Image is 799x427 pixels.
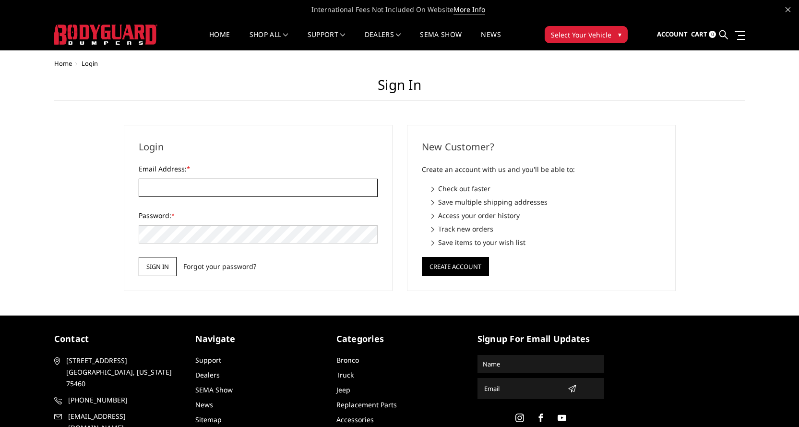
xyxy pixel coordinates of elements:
[209,31,230,50] a: Home
[54,77,745,101] h1: Sign in
[422,164,661,175] p: Create an account with us and you'll be able to:
[195,400,213,409] a: News
[195,370,220,379] a: Dealers
[422,140,661,154] h2: New Customer?
[657,30,688,38] span: Account
[336,370,354,379] a: Truck
[365,31,401,50] a: Dealers
[657,22,688,48] a: Account
[422,261,489,270] a: Create Account
[545,26,628,43] button: Select Your Vehicle
[195,385,233,394] a: SEMA Show
[480,381,564,396] input: Email
[336,415,374,424] a: Accessories
[431,197,661,207] li: Save multiple shipping addresses
[250,31,288,50] a: shop all
[195,332,322,345] h5: Navigate
[691,30,707,38] span: Cart
[54,59,72,68] a: Home
[481,31,501,50] a: News
[431,210,661,220] li: Access your order history
[66,355,178,390] span: [STREET_ADDRESS] [GEOGRAPHIC_DATA], [US_STATE] 75460
[68,394,179,406] span: [PHONE_NUMBER]
[336,332,463,345] h5: Categories
[431,224,661,234] li: Track new orders
[336,355,359,365] a: Bronco
[453,5,485,14] a: More Info
[139,210,378,220] label: Password:
[479,356,603,372] input: Name
[477,332,604,345] h5: signup for email updates
[195,415,222,424] a: Sitemap
[551,30,611,40] span: Select Your Vehicle
[54,332,181,345] h5: contact
[195,355,221,365] a: Support
[751,381,799,427] iframe: Chat Widget
[431,183,661,194] li: Check out faster
[139,257,177,276] input: Sign in
[308,31,346,50] a: Support
[422,257,489,276] button: Create Account
[54,394,181,406] a: [PHONE_NUMBER]
[336,400,397,409] a: Replacement Parts
[54,24,157,45] img: BODYGUARD BUMPERS
[82,59,98,68] span: Login
[709,31,716,38] span: 0
[336,385,350,394] a: Jeep
[183,261,256,271] a: Forgot your password?
[431,237,661,247] li: Save items to your wish list
[139,164,378,174] label: Email Address:
[618,29,621,39] span: ▾
[420,31,462,50] a: SEMA Show
[139,140,378,154] h2: Login
[691,22,716,48] a: Cart 0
